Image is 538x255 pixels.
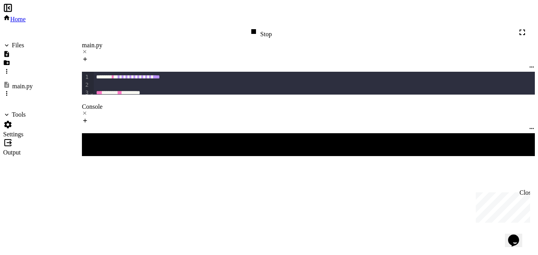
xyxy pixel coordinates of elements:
[82,81,90,89] div: 2
[3,131,33,138] div: Settings
[12,111,26,118] div: Tools
[3,3,54,50] div: Chat with us now!Close
[249,27,272,38] div: Stop
[82,73,90,81] div: 1
[473,189,530,223] iframe: chat widget
[90,89,94,96] span: Fold line
[12,83,33,90] div: main.py
[82,42,535,56] div: main.py
[82,42,535,49] div: main.py
[82,103,535,117] div: Console
[505,223,530,247] iframe: chat widget
[3,149,33,156] div: Output
[12,42,24,49] div: Files
[82,103,535,110] div: Console
[82,89,90,97] div: 3
[3,16,26,22] a: Home
[10,16,26,22] span: Home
